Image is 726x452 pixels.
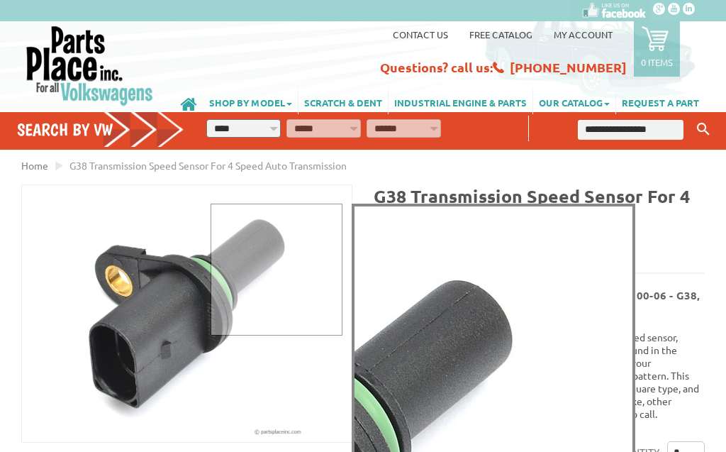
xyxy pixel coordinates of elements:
[533,89,615,114] a: OUR CATALOG
[389,89,532,114] a: INDUSTRIAL ENGINE & PARTS
[374,184,690,231] b: G38 Transmission Speed Sensor For 4 Speed Auto Transmission
[22,185,352,442] img: G38 Transmission Speed Sensor For 4 Speed Auto Transmission
[554,28,613,40] a: My Account
[616,89,705,114] a: REQUEST A PART
[25,25,155,106] img: Parts Place Inc!
[298,89,388,114] a: SCRATCH & DENT
[634,21,680,77] a: 0 items
[641,56,673,68] p: 0 items
[693,118,714,141] button: Keyword Search
[17,119,184,140] h4: Search by VW
[469,28,532,40] a: Free Catalog
[393,28,448,40] a: Contact us
[69,159,347,172] span: G38 Transmission Speed Sensor For 4 Speed Auto Transmission
[21,159,48,172] a: Home
[203,89,298,114] a: SHOP BY MODEL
